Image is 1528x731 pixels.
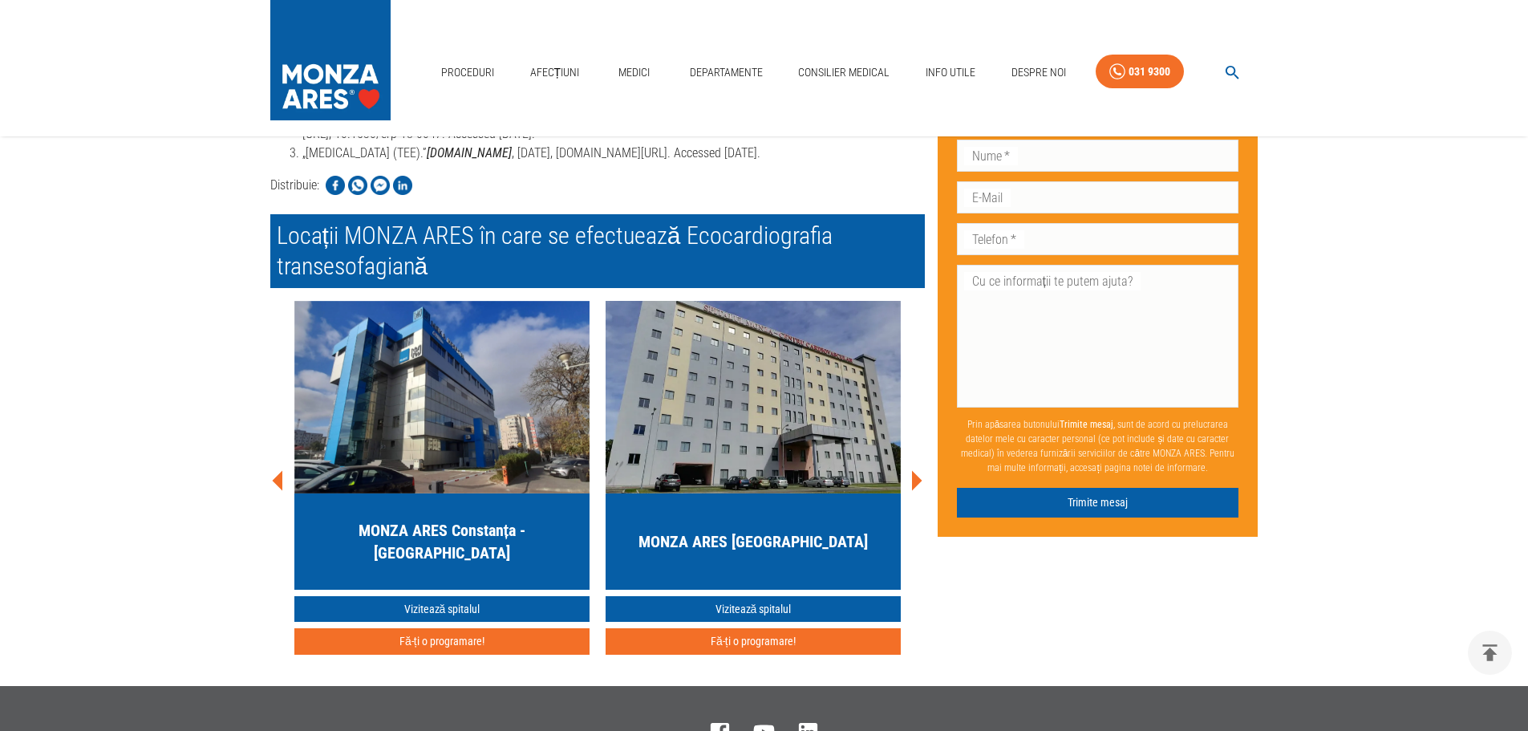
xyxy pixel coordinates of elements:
[1060,419,1113,430] b: Trimite mesaj
[307,519,577,564] h5: MONZA ARES Constanța - [GEOGRAPHIC_DATA]
[524,56,586,89] a: Afecțiuni
[326,176,345,195] img: Share on Facebook
[294,596,590,623] a: Vizitează spitalul
[1129,62,1170,82] div: 031 9300
[302,144,925,163] li: „[MEDICAL_DATA] (TEE).” , [DATE], [DOMAIN_NAME][URL]. Accessed [DATE].
[792,56,896,89] a: Consilier Medical
[638,530,868,553] h5: MONZA ARES [GEOGRAPHIC_DATA]
[957,411,1239,481] p: Prin apăsarea butonului , sunt de acord cu prelucrarea datelor mele cu caracter personal (ce pot ...
[683,56,769,89] a: Departamente
[435,56,501,89] a: Proceduri
[294,301,590,590] a: MONZA ARES Constanța - [GEOGRAPHIC_DATA]
[606,628,901,655] button: Fă-ți o programare!
[393,176,412,195] img: Share on LinkedIn
[1096,55,1184,89] a: 031 9300
[919,56,982,89] a: Info Utile
[1005,56,1072,89] a: Despre Noi
[294,628,590,655] button: Fă-ți o programare!
[606,596,901,623] a: Vizitează spitalul
[1468,631,1512,675] button: delete
[427,145,512,160] em: [DOMAIN_NAME]
[609,56,660,89] a: Medici
[371,176,390,195] img: Share on Facebook Messenger
[270,176,319,195] p: Distribuie:
[294,301,590,493] img: MONZA ARES Constanța
[348,176,367,195] img: Share on WhatsApp
[606,301,901,590] a: MONZA ARES [GEOGRAPHIC_DATA]
[270,214,925,288] h2: Locații MONZA ARES în care se efectuează Ecocardiografia transesofagiană
[606,301,901,493] img: MONZA ARES Bucuresti
[957,488,1239,518] button: Trimite mesaj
